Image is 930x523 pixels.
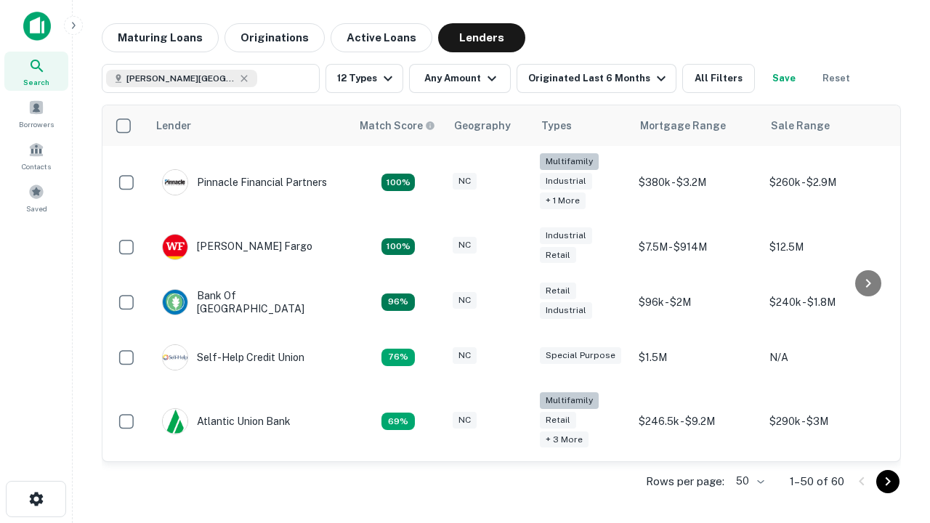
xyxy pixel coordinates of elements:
button: All Filters [682,64,755,93]
div: Capitalize uses an advanced AI algorithm to match your search with the best lender. The match sco... [360,118,435,134]
div: Special Purpose [540,347,621,364]
div: NC [453,237,477,254]
img: capitalize-icon.png [23,12,51,41]
button: Go to next page [876,470,899,493]
th: Sale Range [762,105,893,146]
span: Saved [26,203,47,214]
div: Self-help Credit Union [162,344,304,370]
th: Lender [147,105,351,146]
div: NC [453,412,477,429]
div: + 1 more [540,192,586,209]
div: 50 [730,471,767,492]
span: Borrowers [19,118,54,130]
th: Mortgage Range [631,105,762,146]
div: Retail [540,283,576,299]
div: Retail [540,247,576,264]
td: $290k - $3M [762,385,893,458]
div: NC [453,292,477,309]
a: Saved [4,178,68,217]
div: Industrial [540,302,592,319]
div: Retail [540,412,576,429]
div: Matching Properties: 26, hasApolloMatch: undefined [381,174,415,191]
span: Search [23,76,49,88]
h6: Match Score [360,118,432,134]
p: Rows per page: [646,473,724,490]
th: Types [533,105,631,146]
div: [PERSON_NAME] Fargo [162,234,312,260]
td: $240k - $1.8M [762,275,893,330]
td: $260k - $2.9M [762,146,893,219]
img: picture [163,290,187,315]
div: NC [453,173,477,190]
button: Save your search to get updates of matches that match your search criteria. [761,64,807,93]
div: + 3 more [540,431,589,448]
div: Matching Properties: 10, hasApolloMatch: undefined [381,413,415,430]
span: [PERSON_NAME][GEOGRAPHIC_DATA], [GEOGRAPHIC_DATA] [126,72,235,85]
div: Types [541,117,572,134]
img: picture [163,170,187,195]
div: Matching Properties: 11, hasApolloMatch: undefined [381,349,415,366]
div: Multifamily [540,392,599,409]
div: Bank Of [GEOGRAPHIC_DATA] [162,289,336,315]
td: $1.5M [631,330,762,385]
div: Mortgage Range [640,117,726,134]
div: Matching Properties: 15, hasApolloMatch: undefined [381,238,415,256]
div: Multifamily [540,153,599,170]
iframe: Chat Widget [857,407,930,477]
div: NC [453,347,477,364]
p: 1–50 of 60 [790,473,844,490]
div: Originated Last 6 Months [528,70,670,87]
th: Capitalize uses an advanced AI algorithm to match your search with the best lender. The match sco... [351,105,445,146]
div: Geography [454,117,511,134]
button: Lenders [438,23,525,52]
img: picture [163,345,187,370]
button: Active Loans [331,23,432,52]
th: Geography [445,105,533,146]
div: Industrial [540,227,592,244]
button: Reset [813,64,860,93]
div: Atlantic Union Bank [162,408,291,434]
a: Search [4,52,68,91]
span: Contacts [22,161,51,172]
img: picture [163,409,187,434]
td: $96k - $2M [631,275,762,330]
button: Any Amount [409,64,511,93]
td: $12.5M [762,219,893,275]
td: $380k - $3.2M [631,146,762,219]
div: Pinnacle Financial Partners [162,169,327,195]
img: picture [163,235,187,259]
a: Borrowers [4,94,68,133]
div: Lender [156,117,191,134]
td: $7.5M - $914M [631,219,762,275]
button: Originated Last 6 Months [517,64,676,93]
a: Contacts [4,136,68,175]
button: Maturing Loans [102,23,219,52]
div: Industrial [540,173,592,190]
div: Sale Range [771,117,830,134]
button: 12 Types [325,64,403,93]
div: Matching Properties: 14, hasApolloMatch: undefined [381,293,415,311]
td: N/A [762,330,893,385]
td: $246.5k - $9.2M [631,385,762,458]
button: Originations [225,23,325,52]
